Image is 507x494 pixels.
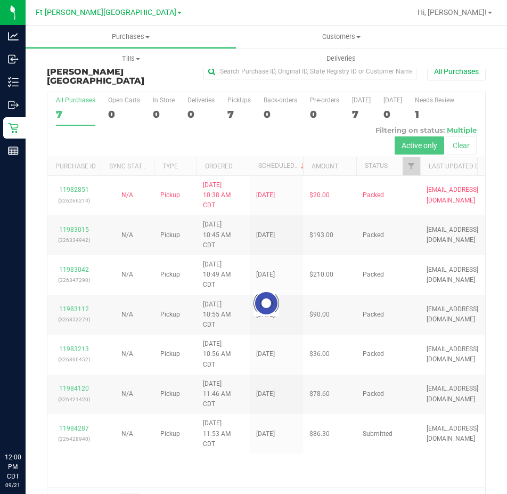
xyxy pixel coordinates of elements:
span: Purchases [26,32,236,42]
span: Customers [236,32,446,42]
input: Search Purchase ID, Original ID, State Registry ID or Customer Name... [203,63,416,79]
inline-svg: Inbound [8,54,19,64]
a: Deliveries [236,47,446,70]
iframe: Resource center [11,409,43,441]
button: All Purchases [427,62,486,80]
a: Customers [236,26,446,48]
span: Ft [PERSON_NAME][GEOGRAPHIC_DATA] [47,57,148,86]
p: 09/21 [5,481,21,489]
inline-svg: Reports [8,145,19,156]
inline-svg: Outbound [8,100,19,110]
span: Deliveries [312,54,370,63]
p: 12:00 PM CDT [5,452,21,481]
a: Tills [26,47,236,70]
span: Tills [26,54,235,63]
a: Purchases [26,26,236,48]
inline-svg: Retail [8,123,19,133]
inline-svg: Analytics [8,31,19,42]
h3: Purchase Summary: [47,58,193,86]
span: Hi, [PERSON_NAME]! [418,8,487,17]
inline-svg: Inventory [8,77,19,87]
span: Ft [PERSON_NAME][GEOGRAPHIC_DATA] [36,8,176,17]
